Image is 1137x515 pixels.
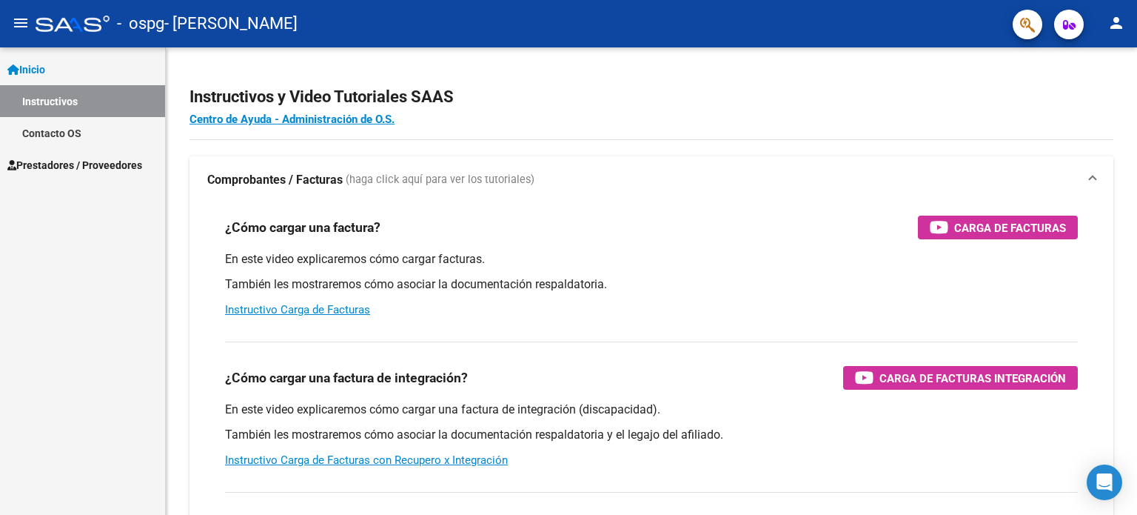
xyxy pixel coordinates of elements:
a: Instructivo Carga de Facturas [225,303,370,316]
mat-expansion-panel-header: Comprobantes / Facturas (haga click aquí para ver los tutoriales) [189,156,1113,204]
a: Instructivo Carga de Facturas con Recupero x Integración [225,453,508,467]
span: Prestadores / Proveedores [7,157,142,173]
mat-icon: menu [12,14,30,32]
span: (haga click aquí para ver los tutoriales) [346,172,534,188]
div: Open Intercom Messenger [1087,465,1122,500]
a: Centro de Ayuda - Administración de O.S. [189,113,395,126]
p: En este video explicaremos cómo cargar una factura de integración (discapacidad). [225,402,1078,418]
span: - [PERSON_NAME] [164,7,298,40]
p: También les mostraremos cómo asociar la documentación respaldatoria y el legajo del afiliado. [225,427,1078,443]
h2: Instructivos y Video Tutoriales SAAS [189,83,1113,111]
span: Inicio [7,62,45,78]
p: También les mostraremos cómo asociar la documentación respaldatoria. [225,276,1078,293]
button: Carga de Facturas Integración [843,366,1078,390]
button: Carga de Facturas [918,216,1078,239]
p: En este video explicaremos cómo cargar facturas. [225,251,1078,268]
span: Carga de Facturas [954,219,1066,237]
h3: ¿Cómo cargar una factura? [225,217,380,238]
span: Carga de Facturas Integración [879,369,1066,388]
mat-icon: person [1107,14,1125,32]
h3: ¿Cómo cargar una factura de integración? [225,368,468,388]
strong: Comprobantes / Facturas [207,172,343,188]
span: - ospg [117,7,164,40]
